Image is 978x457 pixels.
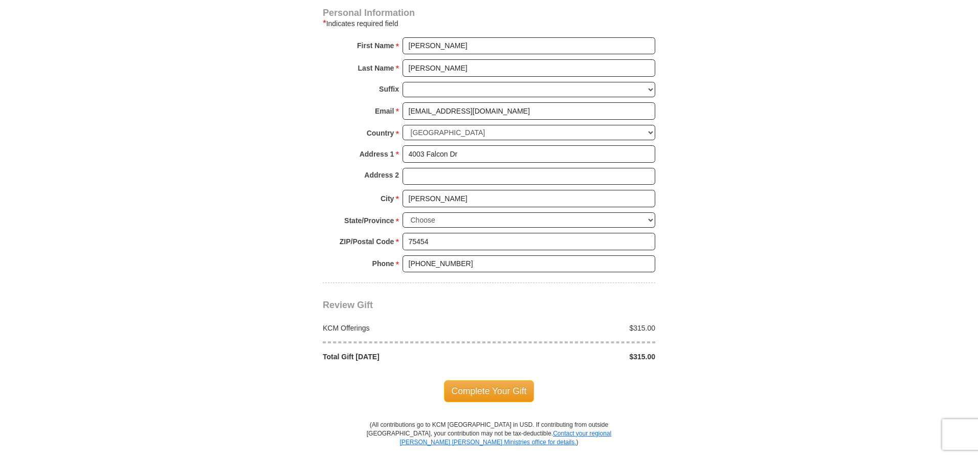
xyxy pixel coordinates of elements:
strong: Address 1 [360,147,394,161]
div: $315.00 [489,352,661,362]
strong: ZIP/Postal Code [340,234,394,249]
span: Review Gift [323,300,373,310]
h4: Personal Information [323,9,655,17]
a: Contact your regional [PERSON_NAME] [PERSON_NAME] Ministries office for details. [399,430,611,446]
div: KCM Offerings [318,323,490,333]
strong: Phone [372,256,394,271]
strong: Email [375,104,394,118]
div: Total Gift [DATE] [318,352,490,362]
strong: Last Name [358,61,394,75]
strong: Suffix [379,82,399,96]
div: $315.00 [489,323,661,333]
strong: City [381,191,394,206]
span: Complete Your Gift [444,380,535,402]
div: Indicates required field [323,17,655,30]
strong: Country [367,126,394,140]
strong: Address 2 [364,168,399,182]
strong: First Name [357,38,394,53]
strong: State/Province [344,213,394,228]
